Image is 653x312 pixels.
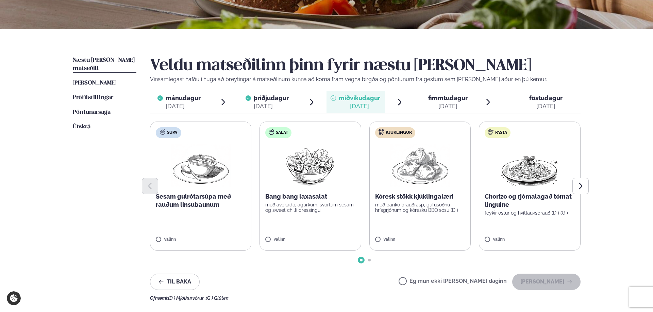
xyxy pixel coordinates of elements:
[485,210,575,216] p: feykir ostur og hvítlauksbrauð (D ) (G )
[73,57,135,71] span: Næstu [PERSON_NAME] matseðill
[171,144,231,187] img: Soup.png
[375,192,465,201] p: Kóresk stökk kjúklingalæri
[280,144,340,187] img: Salad.png
[167,130,177,135] span: Súpa
[390,144,450,187] img: Chicken-thighs.png
[73,109,111,115] span: Pöntunarsaga
[254,102,289,110] div: [DATE]
[512,274,581,290] button: [PERSON_NAME]
[572,178,589,194] button: Next slide
[276,130,288,135] span: Salat
[339,94,380,102] span: miðvikudagur
[360,259,363,261] span: Go to slide 1
[150,75,581,84] p: Vinsamlegast hafðu í huga að breytingar á matseðlinum kunna að koma fram vegna birgða og pöntunum...
[428,94,468,102] span: fimmtudagur
[529,102,563,110] div: [DATE]
[368,259,371,261] span: Go to slide 2
[73,123,90,131] a: Útskrá
[265,192,355,201] p: Bang bang laxasalat
[168,295,206,301] span: (D ) Mjólkurvörur ,
[265,202,355,213] p: með avókadó, agúrkum, svörtum sesam og sweet chilli dressingu
[73,80,116,86] span: [PERSON_NAME]
[142,178,158,194] button: Previous slide
[160,129,165,135] img: soup.svg
[73,124,90,130] span: Útskrá
[375,202,465,213] p: með panko brauðrasp, gufusoðnu hrísgrjónum og kóresku BBQ sósu (D )
[166,102,201,110] div: [DATE]
[73,108,111,116] a: Pöntunarsaga
[150,274,200,290] button: Til baka
[488,129,493,135] img: pasta.svg
[428,102,468,110] div: [DATE]
[73,94,113,102] a: Prófílstillingar
[339,102,380,110] div: [DATE]
[379,129,384,135] img: chicken.svg
[73,95,113,100] span: Prófílstillingar
[206,295,229,301] span: (G ) Glúten
[150,56,581,75] h2: Veldu matseðilinn þinn fyrir næstu [PERSON_NAME]
[500,144,559,187] img: Spagetti.png
[254,94,289,102] span: þriðjudagur
[485,192,575,209] p: Chorizo og rjómalagað tómat linguine
[529,94,563,102] span: föstudagur
[73,56,136,73] a: Næstu [PERSON_NAME] matseðill
[73,79,116,87] a: [PERSON_NAME]
[495,130,507,135] span: Pasta
[150,295,581,301] div: Ofnæmi:
[386,130,412,135] span: Kjúklingur
[156,192,246,209] p: Sesam gulrótarsúpa með rauðum linsubaunum
[269,129,274,135] img: salad.svg
[166,94,201,102] span: mánudagur
[7,291,21,305] a: Cookie settings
